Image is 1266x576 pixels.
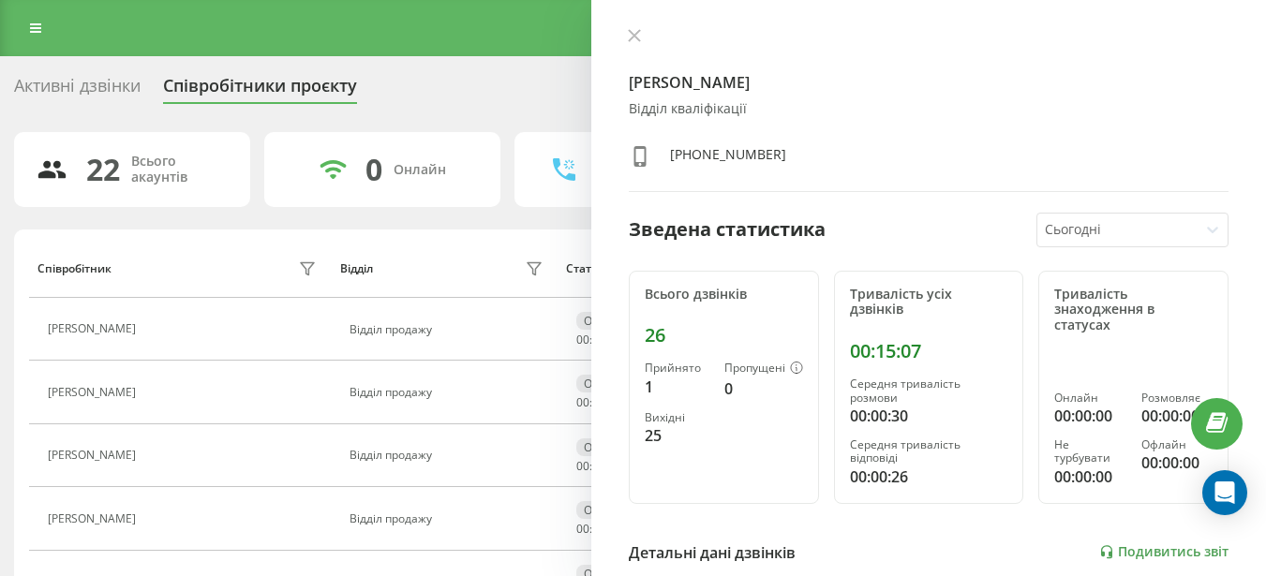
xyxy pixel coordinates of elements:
div: Відділ продажу [350,449,547,462]
div: Вихідні [645,411,709,424]
div: Відділ продажу [350,512,547,525]
div: Активні дзвінки [14,76,141,105]
div: Статус [566,262,603,275]
div: Тривалість знаходження в статусах [1054,287,1213,333]
div: : : [576,523,621,536]
div: [PERSON_NAME] [48,512,141,525]
div: Прийнято [645,362,709,375]
div: 00:00:00 [1141,451,1213,474]
div: Тривалість усіх дзвінків [850,287,1008,318]
div: [PERSON_NAME] [48,322,141,335]
div: 26 [645,324,803,347]
div: : : [576,396,621,409]
div: Офлайн [576,438,636,456]
div: 00:00:00 [1141,405,1213,427]
div: Відділ кваліфікації [629,101,1229,117]
div: 00:00:30 [850,405,1008,427]
div: Офлайн [576,501,636,519]
div: 00:00:00 [1054,465,1125,488]
div: Відділ продажу [350,386,547,399]
div: 00:00:00 [1054,405,1125,427]
div: 00:00:26 [850,465,1008,488]
div: 0 [724,377,803,400]
div: Open Intercom Messenger [1202,470,1247,515]
span: 00 [576,394,589,410]
div: [PHONE_NUMBER] [670,145,786,172]
div: 00:15:07 [850,340,1008,362]
h4: [PERSON_NAME] [629,71,1229,94]
div: Зведена статистика [629,215,826,244]
div: Онлайн [1054,391,1125,405]
div: Пропущені [724,362,803,377]
div: Співробітники проєкту [163,76,357,105]
span: 00 [576,521,589,537]
div: Офлайн [1141,438,1213,451]
a: Подивитись звіт [1099,544,1229,560]
div: : : [576,460,621,473]
div: : : [576,333,621,347]
div: Офлайн [576,312,636,330]
div: Відділ [340,262,373,275]
div: Співробітник [37,262,112,275]
span: 00 [576,332,589,347]
div: Детальні дані дзвінків [629,541,796,564]
span: 00 [576,458,589,474]
div: Всього акаунтів [131,154,228,185]
div: Всього дзвінків [645,287,803,303]
div: Відділ продажу [350,323,547,336]
div: Середня тривалість відповіді [850,438,1008,465]
div: 0 [365,152,382,187]
div: 22 [86,152,120,187]
div: [PERSON_NAME] [48,449,141,462]
div: Офлайн [576,375,636,392]
div: 25 [645,424,709,447]
div: Розмовляє [1141,391,1213,405]
div: 1 [645,376,709,398]
div: [PERSON_NAME] [48,386,141,399]
div: Середня тривалість розмови [850,377,1008,405]
div: Не турбувати [1054,438,1125,465]
div: Онлайн [394,162,446,178]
